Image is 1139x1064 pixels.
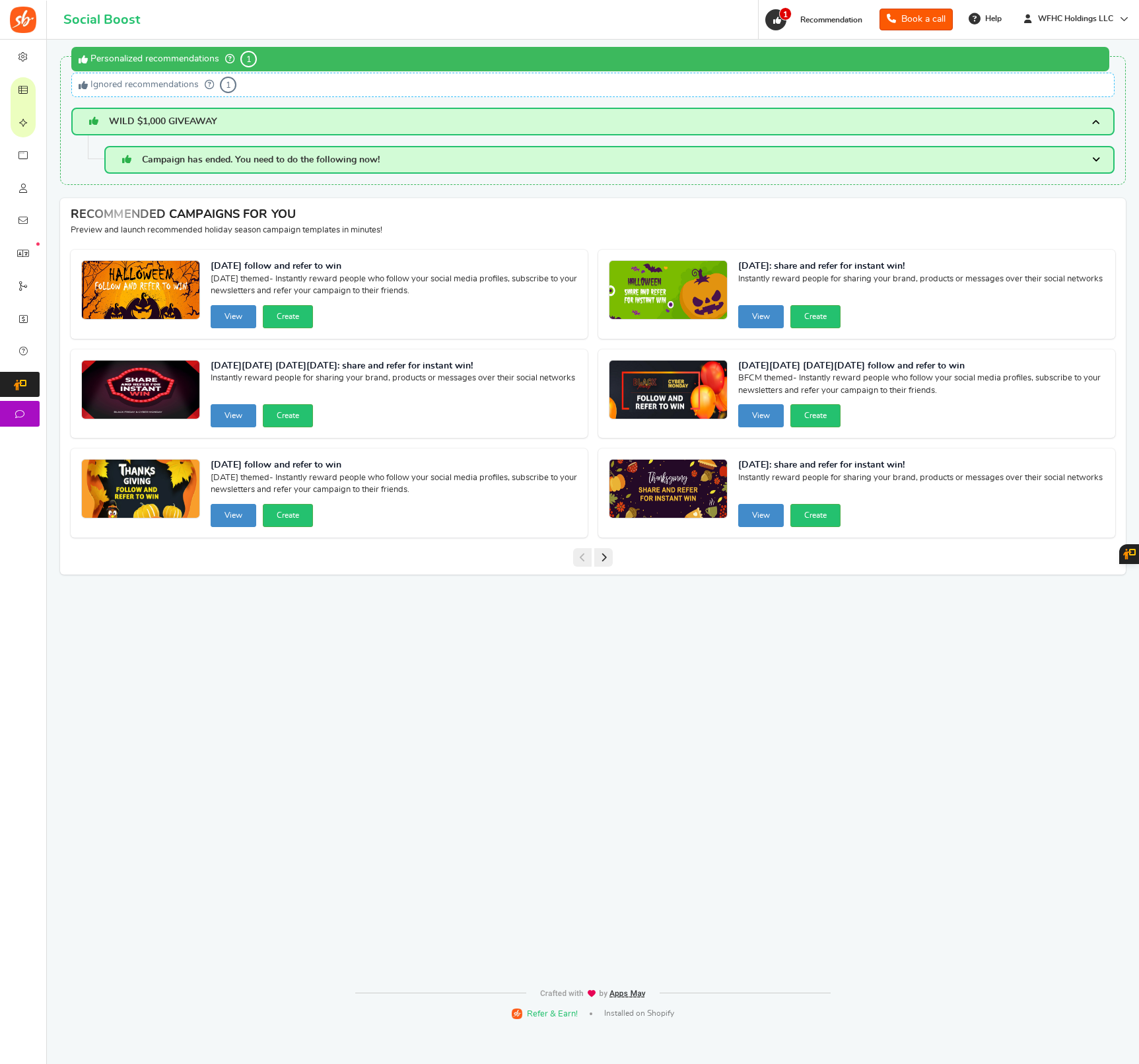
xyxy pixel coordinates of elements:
[263,504,313,527] button: Create
[609,261,727,320] img: Recommended Campaigns
[880,9,953,30] a: Book a call
[790,504,841,527] button: Create
[738,504,784,527] button: View
[982,13,1002,24] span: Help
[36,242,40,246] em: New
[1033,13,1119,24] span: WFHC Holdings LLC
[240,51,257,67] span: 1
[71,73,1115,97] div: Ignored recommendations
[71,209,1115,222] h4: RECOMMENDED CAMPAIGNS FOR YOU
[82,361,199,420] img: Recommended Campaigns
[800,16,862,24] span: Recommendation
[211,504,256,527] button: View
[211,260,577,273] strong: [DATE] follow and refer to win
[590,1012,592,1015] span: |
[738,372,1105,399] span: BFCM themed- Instantly reward people who follow your social media profiles, subscribe to your new...
[539,989,646,998] img: img-footer.webp
[779,7,792,20] span: 1
[211,372,575,399] span: Instantly reward people for sharing your brand, products or messages over their social networks
[71,47,1109,71] div: Personalized recommendations
[738,305,784,328] button: View
[764,9,869,30] a: 1 Recommendation
[10,7,36,33] img: Social Boost
[63,13,140,27] h1: Social Boost
[263,404,313,427] button: Create
[82,261,199,320] img: Recommended Campaigns
[211,305,256,328] button: View
[71,225,1115,236] p: Preview and launch recommended holiday season campaign templates in minutes!
[211,459,577,472] strong: [DATE] follow and refer to win
[963,8,1008,29] a: Help
[790,404,841,427] button: Create
[738,360,1105,373] strong: [DATE][DATE] [DATE][DATE] follow and refer to win
[220,77,236,93] span: 1
[738,459,1103,472] strong: [DATE]: share and refer for instant win!
[82,460,199,519] img: Recommended Campaigns
[738,404,784,427] button: View
[109,117,217,126] span: WILD $1,000 GIVEAWAY
[211,472,577,499] span: [DATE] themed- Instantly reward people who follow your social media profiles, subscribe to your n...
[263,305,313,328] button: Create
[142,155,380,164] span: Campaign has ended. You need to do the following now!
[604,1008,674,1019] span: Installed on Shopify
[790,305,841,328] button: Create
[512,1007,578,1020] a: Refer & Earn!
[211,360,575,373] strong: [DATE][DATE] [DATE][DATE]: share and refer for instant win!
[738,472,1103,499] span: Instantly reward people for sharing your brand, products or messages over their social networks
[609,361,727,420] img: Recommended Campaigns
[211,273,577,300] span: [DATE] themed- Instantly reward people who follow your social media profiles, subscribe to your n...
[609,460,727,519] img: Recommended Campaigns
[738,260,1103,273] strong: [DATE]: share and refer for instant win!
[738,273,1103,300] span: Instantly reward people for sharing your brand, products or messages over their social networks
[211,404,256,427] button: View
